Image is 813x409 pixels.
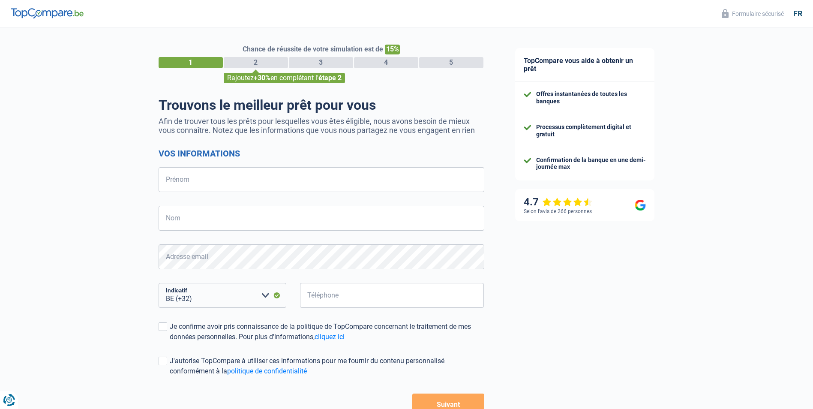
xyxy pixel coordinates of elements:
p: Afin de trouver tous les prêts pour lesquelles vous êtes éligible, nous avons besoin de mieux vou... [159,117,484,135]
button: Formulaire sécurisé [717,6,789,21]
input: 401020304 [300,283,484,308]
div: fr [793,9,802,18]
div: Confirmation de la banque en une demi-journée max [536,156,646,171]
span: étape 2 [318,74,342,82]
span: 15% [385,45,400,54]
div: 3 [289,57,353,68]
div: 1 [159,57,223,68]
div: 4.7 [524,196,593,208]
div: Processus complètement digital et gratuit [536,123,646,138]
div: TopCompare vous aide à obtenir un prêt [515,48,654,82]
div: 5 [419,57,483,68]
div: J'autorise TopCompare à utiliser ces informations pour me fournir du contenu personnalisé conform... [170,356,484,376]
span: +30% [254,74,270,82]
div: Selon l’avis de 266 personnes [524,208,592,214]
img: TopCompare Logo [11,8,84,18]
a: politique de confidentialité [227,367,307,375]
div: 4 [354,57,418,68]
h1: Trouvons le meilleur prêt pour vous [159,97,484,113]
div: 2 [224,57,288,68]
a: cliquez ici [315,333,345,341]
div: Rajoutez en complétant l' [224,73,345,83]
div: Offres instantanées de toutes les banques [536,90,646,105]
div: Je confirme avoir pris connaissance de la politique de TopCompare concernant le traitement de mes... [170,322,484,342]
h2: Vos informations [159,148,484,159]
span: Chance de réussite de votre simulation est de [243,45,383,53]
